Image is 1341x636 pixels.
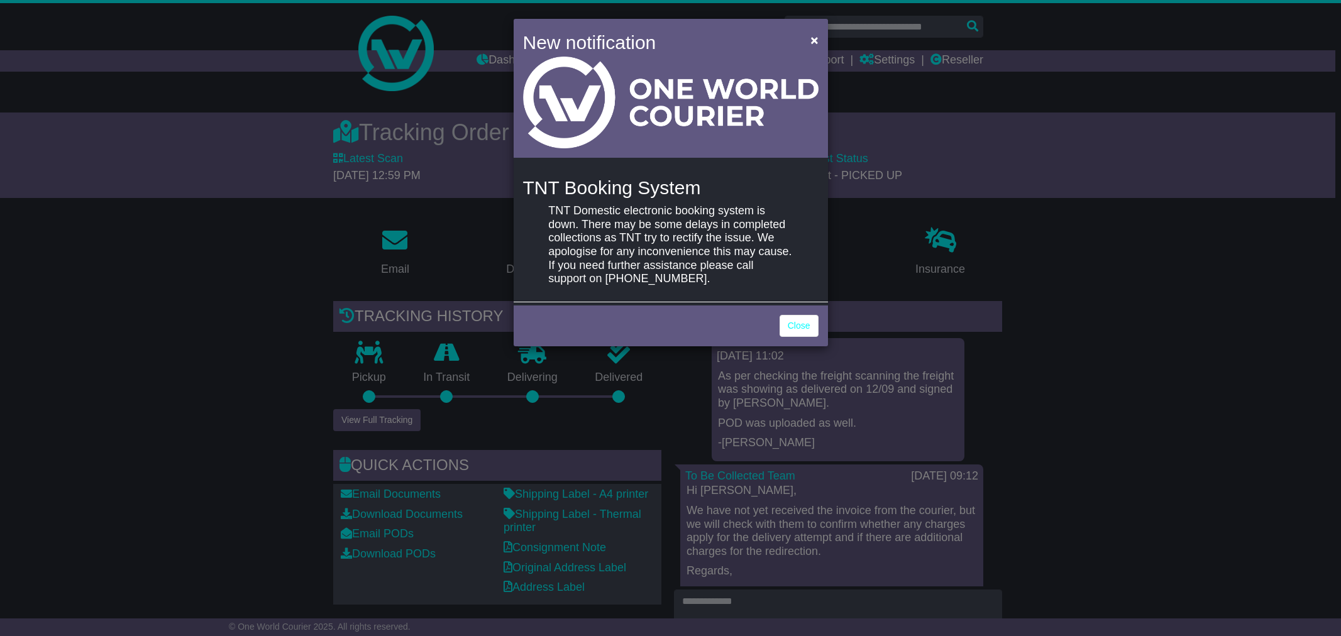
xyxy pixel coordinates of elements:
p: TNT Domestic electronic booking system is down. There may be some delays in completed collections... [548,204,792,286]
img: Light [523,57,819,148]
h4: TNT Booking System [523,177,819,198]
h4: New notification [523,28,793,57]
a: Close [780,315,819,337]
span: × [810,33,818,47]
button: Close [804,27,824,53]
